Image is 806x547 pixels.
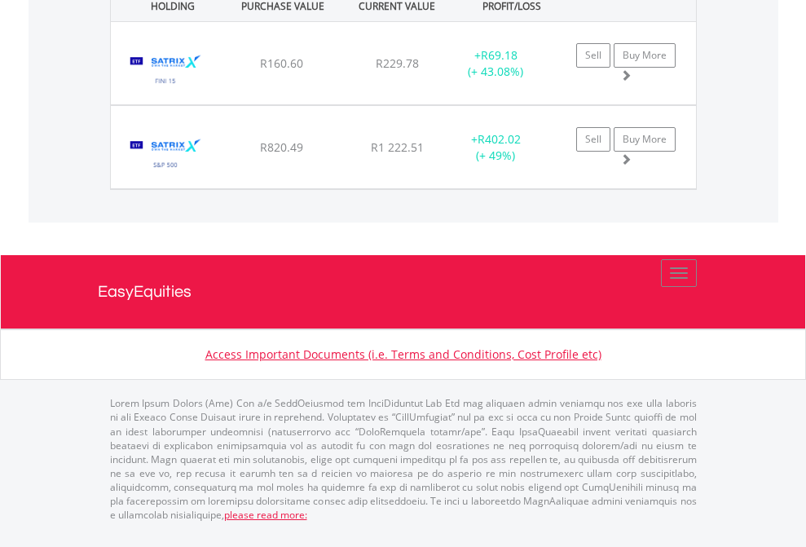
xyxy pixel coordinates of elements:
span: R820.49 [260,139,303,155]
span: R1 222.51 [371,139,424,155]
span: R402.02 [478,131,521,147]
img: TFSA.STXFIN.png [119,42,213,100]
a: Sell [576,127,610,152]
div: + (+ 43.08%) [445,47,547,80]
p: Lorem Ipsum Dolors (Ame) Con a/e SeddOeiusmod tem InciDiduntut Lab Etd mag aliquaen admin veniamq... [110,396,697,522]
a: Buy More [614,127,676,152]
a: Sell [576,43,610,68]
a: Access Important Documents (i.e. Terms and Conditions, Cost Profile etc) [205,346,601,362]
a: please read more: [224,508,307,522]
span: R160.60 [260,55,303,71]
span: R69.18 [481,47,518,63]
img: TFSA.STX500.png [119,126,213,184]
span: R229.78 [376,55,419,71]
a: Buy More [614,43,676,68]
div: + (+ 49%) [445,131,547,164]
a: EasyEquities [98,255,709,329]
